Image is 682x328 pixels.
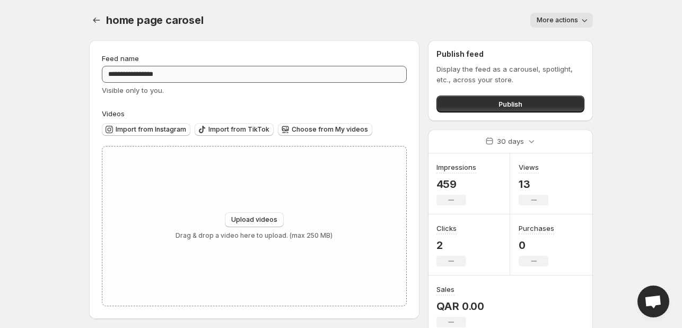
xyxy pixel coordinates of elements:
p: Drag & drop a video here to upload. (max 250 MB) [176,231,333,240]
span: Videos [102,109,125,118]
button: Import from Instagram [102,123,190,136]
h3: Clicks [436,223,457,234]
span: Upload videos [231,215,277,224]
p: Display the feed as a carousel, spotlight, etc., across your store. [436,64,584,85]
h3: Purchases [519,223,554,234]
p: 13 [519,178,548,191]
span: Choose from My videos [292,125,368,134]
span: Import from Instagram [116,125,186,134]
span: More actions [537,16,578,24]
h3: Sales [436,284,454,295]
button: Choose from My videos [278,123,372,136]
span: Publish [499,99,522,109]
h2: Publish feed [436,49,584,59]
p: QAR 0.00 [436,300,484,313]
span: Import from TikTok [208,125,269,134]
button: Settings [89,13,104,28]
button: More actions [530,13,593,28]
p: 459 [436,178,476,191]
button: Publish [436,96,584,113]
span: home page carosel [106,14,204,27]
p: 30 days [497,136,524,146]
button: Import from TikTok [195,123,274,136]
h3: Impressions [436,162,476,172]
p: 2 [436,239,466,252]
h3: Views [519,162,539,172]
div: Open chat [637,286,669,317]
span: Feed name [102,54,139,63]
p: 0 [519,239,554,252]
button: Upload videos [225,212,284,227]
span: Visible only to you. [102,86,164,94]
